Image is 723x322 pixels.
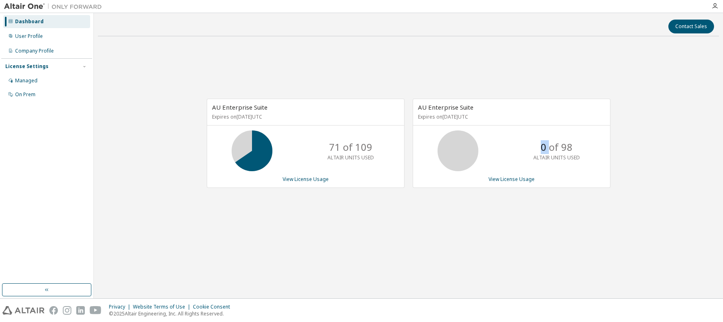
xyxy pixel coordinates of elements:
img: facebook.svg [49,306,58,315]
img: Altair One [4,2,106,11]
img: linkedin.svg [76,306,85,315]
img: youtube.svg [90,306,102,315]
img: altair_logo.svg [2,306,44,315]
div: On Prem [15,91,35,98]
p: © 2025 Altair Engineering, Inc. All Rights Reserved. [109,310,235,317]
div: User Profile [15,33,43,40]
a: View License Usage [283,176,329,183]
img: instagram.svg [63,306,71,315]
p: Expires on [DATE] UTC [212,113,397,120]
div: Dashboard [15,18,44,25]
span: AU Enterprise Suite [212,103,268,111]
p: 0 of 98 [541,140,573,154]
div: Company Profile [15,48,54,54]
p: ALTAIR UNITS USED [533,154,580,161]
p: ALTAIR UNITS USED [327,154,374,161]
span: AU Enterprise Suite [418,103,473,111]
button: Contact Sales [668,20,714,33]
div: Managed [15,77,38,84]
p: Expires on [DATE] UTC [418,113,603,120]
div: Privacy [109,304,133,310]
a: View License Usage [489,176,535,183]
div: Cookie Consent [193,304,235,310]
p: 71 of 109 [329,140,372,154]
div: Website Terms of Use [133,304,193,310]
div: License Settings [5,63,49,70]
